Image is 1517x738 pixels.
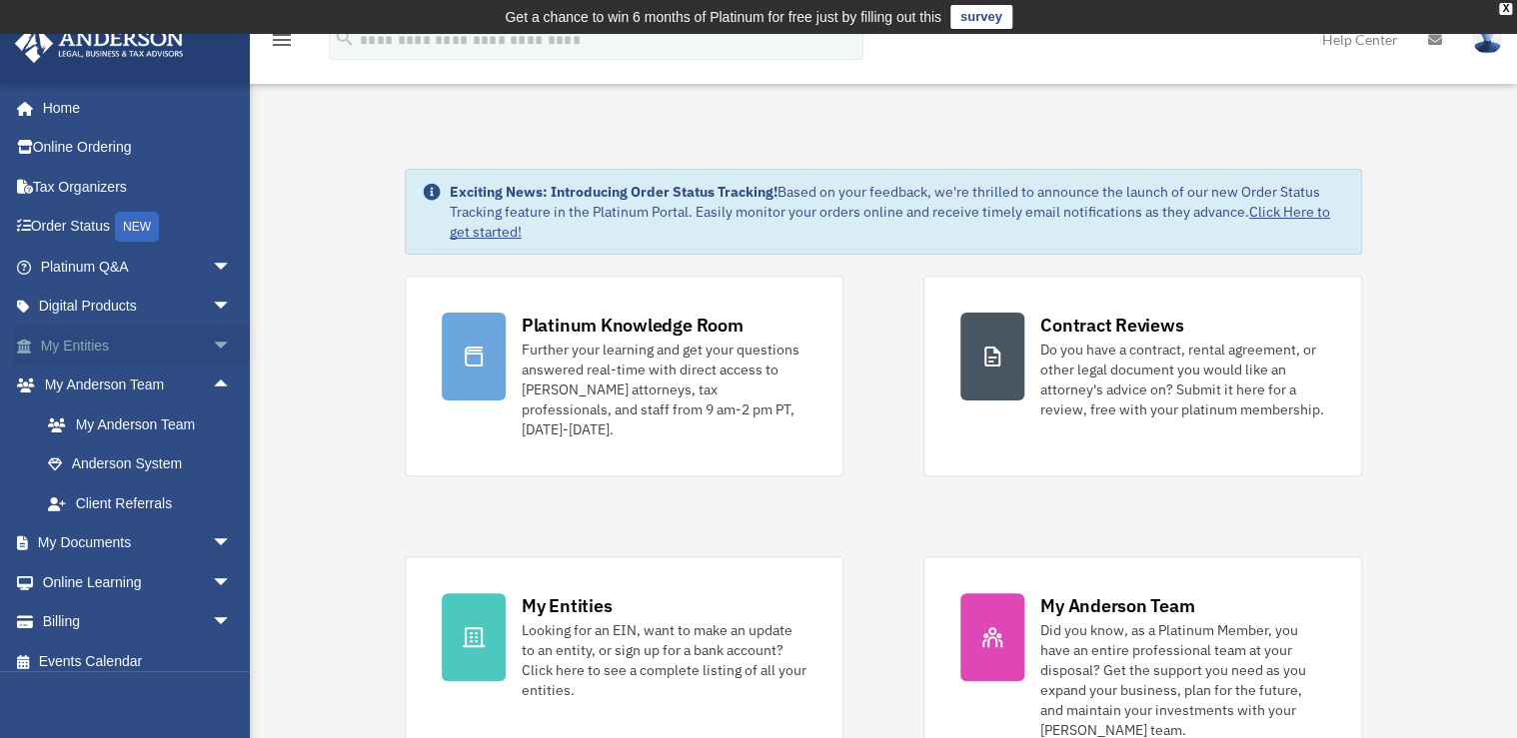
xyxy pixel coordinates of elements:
[270,28,294,52] i: menu
[115,212,159,242] div: NEW
[1040,340,1325,419] div: Do you have a contract, rental agreement, or other legal document you would like an attorney's ad...
[14,167,262,207] a: Tax Organizers
[14,247,262,287] a: Platinum Q&Aarrow_drop_down
[212,366,252,406] span: arrow_drop_up
[923,276,1362,476] a: Contract Reviews Do you have a contract, rental agreement, or other legal document you would like...
[522,313,744,338] div: Platinum Knowledge Room
[450,183,777,201] strong: Exciting News: Introducing Order Status Tracking!
[405,276,843,476] a: Platinum Knowledge Room Further your learning and get your questions answered real-time with dire...
[14,207,262,248] a: Order StatusNEW
[212,287,252,328] span: arrow_drop_down
[28,404,262,444] a: My Anderson Team
[14,562,262,602] a: Online Learningarrow_drop_down
[450,182,1345,242] div: Based on your feedback, we're thrilled to announce the launch of our new Order Status Tracking fe...
[212,562,252,603] span: arrow_drop_down
[522,620,806,700] div: Looking for an EIN, want to make an update to an entity, or sign up for a bank account? Click her...
[212,523,252,564] span: arrow_drop_down
[9,24,190,63] img: Anderson Advisors Platinum Portal
[450,203,1330,241] a: Click Here to get started!
[950,5,1012,29] a: survey
[14,287,262,327] a: Digital Productsarrow_drop_down
[1472,25,1502,54] img: User Pic
[522,340,806,439] div: Further your learning and get your questions answered real-time with direct access to [PERSON_NAM...
[505,5,941,29] div: Get a chance to win 6 months of Platinum for free just by filling out this
[270,35,294,52] a: menu
[14,128,262,168] a: Online Ordering
[28,483,262,523] a: Client Referrals
[14,326,262,366] a: My Entitiesarrow_drop_down
[522,593,612,618] div: My Entities
[28,444,262,484] a: Anderson System
[14,641,262,681] a: Events Calendar
[212,247,252,288] span: arrow_drop_down
[1499,3,1512,15] div: close
[14,88,252,128] a: Home
[212,602,252,643] span: arrow_drop_down
[14,602,262,642] a: Billingarrow_drop_down
[212,326,252,367] span: arrow_drop_down
[1040,593,1194,618] div: My Anderson Team
[334,27,356,49] i: search
[14,366,262,405] a: My Anderson Teamarrow_drop_up
[1040,313,1183,338] div: Contract Reviews
[14,523,262,563] a: My Documentsarrow_drop_down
